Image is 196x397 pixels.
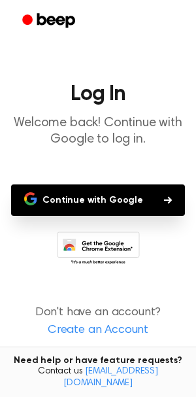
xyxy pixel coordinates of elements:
[63,367,158,388] a: [EMAIL_ADDRESS][DOMAIN_NAME]
[10,84,186,105] h1: Log In
[10,115,186,148] p: Welcome back! Continue with Google to log in.
[10,304,186,339] p: Don't have an account?
[11,184,185,216] button: Continue with Google
[13,322,183,339] a: Create an Account
[13,9,87,34] a: Beep
[8,366,188,389] span: Contact us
